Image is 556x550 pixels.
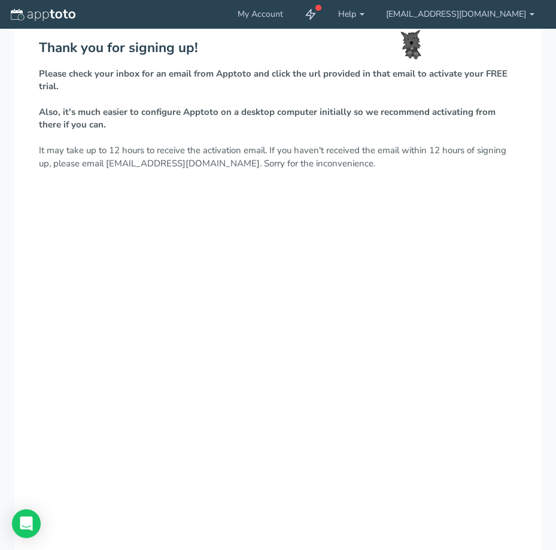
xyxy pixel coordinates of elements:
p: It may take up to 12 hours to receive the activation email. If you haven't received the email wit... [39,68,518,170]
div: Open Intercom Messenger [12,509,41,538]
strong: Also, it's much easier to configure Apptoto on a desktop computer initially so we recommend activ... [39,106,496,130]
h2: Thank you for signing up! [39,41,518,56]
img: logo-apptoto--white.svg [11,9,75,21]
strong: Please check your inbox for an email from Apptoto and click the url provided in that email to act... [39,68,508,92]
img: toto-small.png [400,30,422,60]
